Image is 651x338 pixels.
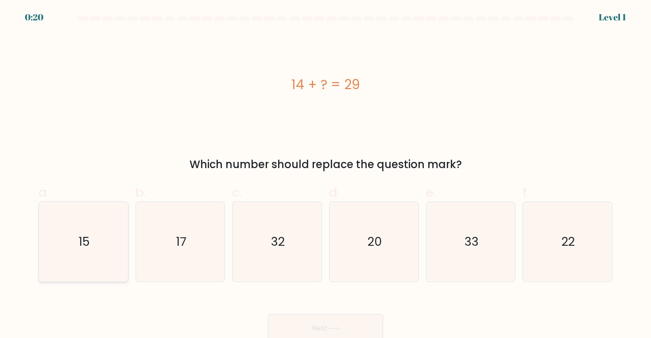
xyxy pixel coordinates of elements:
text: 15 [78,233,90,250]
text: 22 [562,233,575,250]
span: e. [426,184,436,201]
text: 32 [271,233,285,250]
text: 33 [465,233,479,250]
span: f. [523,184,529,201]
text: 20 [368,233,382,250]
div: 0:20 [25,11,43,24]
text: 17 [176,233,186,250]
span: a. [39,184,49,201]
div: Level 1 [599,11,626,24]
span: d. [329,184,340,201]
div: 14 + ? = 29 [39,75,612,94]
span: b. [136,184,146,201]
div: Which number should replace the question mark? [44,157,607,173]
span: c. [232,184,242,201]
